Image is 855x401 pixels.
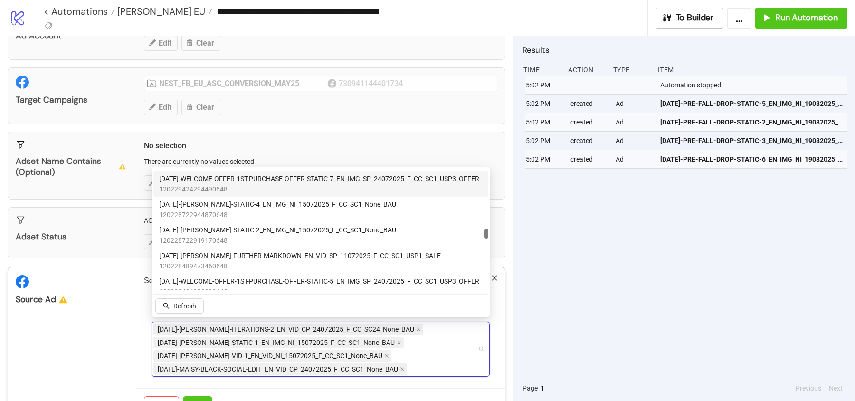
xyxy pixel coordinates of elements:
[522,44,847,56] h2: Results
[615,150,653,168] div: Ad
[522,61,560,79] div: Time
[16,294,128,305] div: Source Ad
[525,132,563,150] div: 5:02 PM
[660,98,843,109] span: [DATE]-PRE-FALL-DROP-STATIC-5_EN_IMG_NI_19082025_F_CC_SC24_USP10_SEASONAL
[659,76,850,94] div: Automation stopped
[115,7,212,16] a: [PERSON_NAME] EU
[660,95,843,113] a: [DATE]-PRE-FALL-DROP-STATIC-5_EN_IMG_NI_19082025_F_CC_SC24_USP10_SEASONAL
[163,303,170,309] span: search
[660,132,843,150] a: [DATE]-PRE-FALL-DROP-STATIC-3_EN_IMG_NI_19082025_F_CC_SC24_USP10_SEASONAL
[660,117,843,127] span: [DATE]-PRE-FALL-DROP-STATIC-2_EN_IMG_NI_19082025_F_CC_SC24_USP10_SEASONAL
[570,150,608,168] div: created
[660,135,843,146] span: [DATE]-PRE-FALL-DROP-STATIC-3_EN_IMG_NI_19082025_F_CC_SC24_USP10_SEASONAL
[570,95,608,113] div: created
[153,197,488,222] div: AD184-SOPHIE&HATTIE-STATIC-4_EN_IMG_NI_15072025_F_CC_SC1_None_BAU
[660,154,843,164] span: [DATE]-PRE-FALL-DROP-STATIC-6_EN_IMG_NI_19082025_F_CC_SC24_USP10_SEASONAL
[153,337,404,348] span: AD181-SOPHIE&HATTIE-STATIC-1_EN_IMG_NI_15072025_F_CC_SC1_None_BAU
[153,248,488,274] div: AD164-VALENTINA-FURTHER-MARKDOWN_EN_VID_SP_11072025_F_CC_SC1_USP1_SALE
[158,324,414,334] span: [DATE]-[PERSON_NAME]-ITERATIONS-2_EN_VID_CP_24072025_F_CC_SC24_None_BAU
[397,340,401,345] span: close
[615,132,653,150] div: Ad
[522,383,538,393] span: Page
[173,302,196,310] span: Refresh
[570,132,608,150] div: created
[491,275,498,281] span: close
[615,95,653,113] div: Ad
[159,261,441,271] span: 120228489473460648
[159,286,479,297] span: 120229424283220648
[615,113,653,131] div: Ad
[159,199,396,210] span: [DATE]-[PERSON_NAME]-STATIC-4_EN_IMG_NI_15072025_F_CC_SC1_None_BAU
[159,276,479,286] span: [DATE]-WELCOME-OFFER-1ST-PURCHASE-OFFER-STATIC-5_EN_IMG_SP_24072025_F_CC_SC1_USP3_OFFER
[153,274,488,299] div: AD210-WELCOME-OFFER-1ST-PURCHASE-OFFER-STATIC-5_EN_IMG_SP_24072025_F_CC_SC1_USP3_OFFER
[660,150,843,168] a: [DATE]-PRE-FALL-DROP-STATIC-6_EN_IMG_NI_19082025_F_CC_SC24_USP10_SEASONAL
[570,113,608,131] div: created
[409,363,411,375] input: Select ad ids from list
[755,8,847,29] button: Run Automation
[158,351,382,361] span: [DATE]-[PERSON_NAME]-VID-1_EN_VID_NI_15072025_F_CC_SC1_None_BAU
[538,383,547,393] button: 1
[144,275,497,286] p: Select one or more Ads
[676,12,714,23] span: To Builder
[612,61,650,79] div: Type
[655,8,724,29] button: To Builder
[159,184,479,194] span: 120229424294490648
[400,367,405,372] span: close
[525,95,563,113] div: 5:02 PM
[44,7,115,16] a: < Automations
[525,76,563,94] div: 5:02 PM
[416,327,421,332] span: close
[159,173,479,184] span: [DATE]-WELCOME-OFFER-1ST-PURCHASE-OFFER-STATIC-7_EN_IMG_SP_24072025_F_CC_SC1_USP3_OFFER
[657,61,847,79] div: Item
[155,298,204,314] button: Refresh
[159,235,396,246] span: 120228722919170648
[153,350,391,362] span: AD185-SOPHIE&HATTIE-VID-1_EN_VID_NI_15072025_F_CC_SC1_None_BAU
[826,383,845,393] button: Next
[159,210,396,220] span: 120228722944870648
[153,171,488,197] div: AD212-WELCOME-OFFER-1ST-PURCHASE-OFFER-STATIC-7_EN_IMG_SP_24072025_F_CC_SC1_USP3_OFFER
[525,113,563,131] div: 5:02 PM
[384,353,389,358] span: close
[158,364,398,374] span: [DATE]-MAISY-BLACK-SOCIAL-EDIT_EN_VID_CP_24072025_F_CC_SC1_None_BAU
[158,337,395,348] span: [DATE]-[PERSON_NAME]-STATIC-1_EN_IMG_NI_15072025_F_CC_SC1_None_BAU
[115,5,205,18] span: [PERSON_NAME] EU
[153,363,407,375] span: AD200-MAISY-BLACK-SOCIAL-EDIT_EN_VID_CP_24072025_F_CC_SC1_None_BAU
[159,250,441,261] span: [DATE]-[PERSON_NAME]-FURTHER-MARKDOWN_EN_VID_SP_11072025_F_CC_SC1_USP1_SALE
[660,113,843,131] a: [DATE]-PRE-FALL-DROP-STATIC-2_EN_IMG_NI_19082025_F_CC_SC24_USP10_SEASONAL
[775,12,838,23] span: Run Automation
[567,61,605,79] div: Action
[159,225,396,235] span: [DATE]-[PERSON_NAME]-STATIC-2_EN_IMG_NI_15072025_F_CC_SC1_None_BAU
[153,222,488,248] div: AD182-SOPHIE&HATTIE-STATIC-2_EN_IMG_NI_15072025_F_CC_SC1_None_BAU
[525,150,563,168] div: 5:02 PM
[153,324,423,335] span: AD222-ROMEE-CLEO-ITERATIONS-2_EN_VID_CP_24072025_F_CC_SC24_None_BAU
[793,383,824,393] button: Previous
[727,8,751,29] button: ...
